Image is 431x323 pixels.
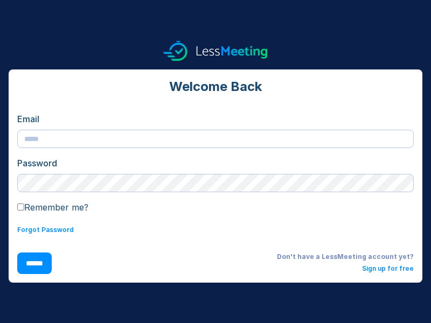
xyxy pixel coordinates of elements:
a: Sign up for free [362,264,414,272]
label: Remember me? [17,202,88,213]
div: Password [17,157,414,170]
input: Remember me? [17,203,24,210]
img: logo.svg [163,41,268,61]
div: Email [17,113,414,125]
div: Don't have a LessMeeting account yet? [69,252,414,261]
a: Forgot Password [17,226,74,234]
div: Welcome Back [17,78,414,95]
